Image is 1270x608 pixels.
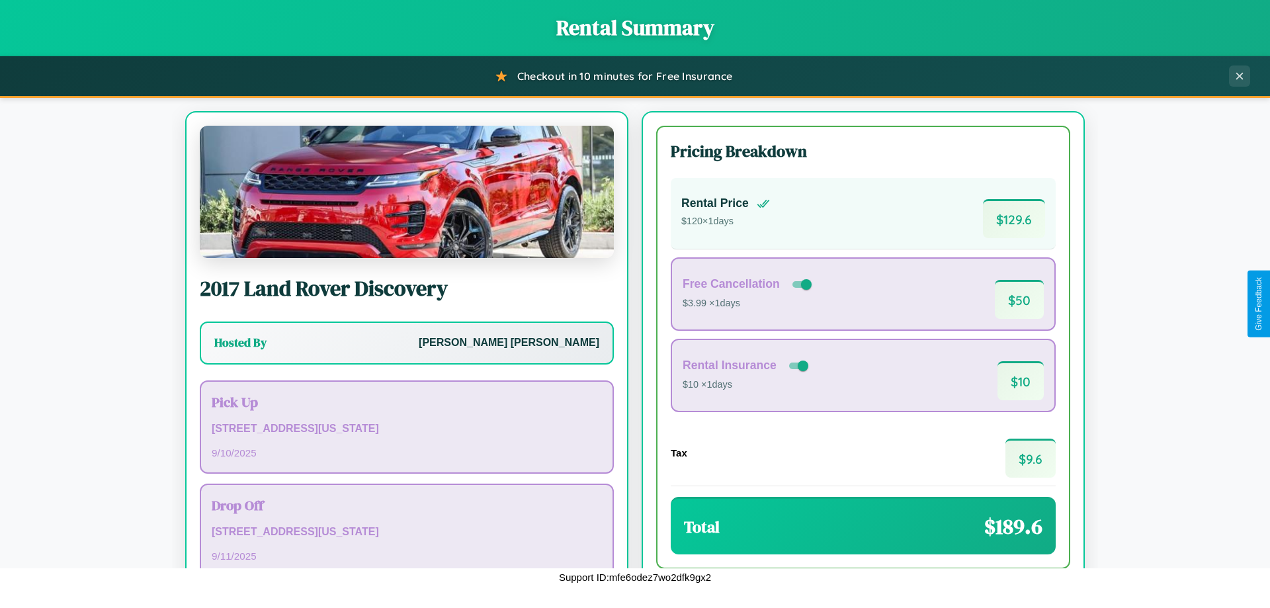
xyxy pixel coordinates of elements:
[681,196,749,210] h4: Rental Price
[212,444,602,462] p: 9 / 10 / 2025
[1005,439,1056,478] span: $ 9.6
[984,512,1042,541] span: $ 189.6
[683,376,811,394] p: $10 × 1 days
[212,523,602,542] p: [STREET_ADDRESS][US_STATE]
[995,280,1044,319] span: $ 50
[419,333,599,353] p: [PERSON_NAME] [PERSON_NAME]
[997,361,1044,400] span: $ 10
[13,13,1257,42] h1: Rental Summary
[214,335,267,351] h3: Hosted By
[684,516,720,538] h3: Total
[212,496,602,515] h3: Drop Off
[200,126,614,258] img: Land Rover Discovery
[983,199,1045,238] span: $ 129.6
[671,447,687,458] h4: Tax
[683,277,780,291] h4: Free Cancellation
[683,359,777,372] h4: Rental Insurance
[683,295,814,312] p: $3.99 × 1 days
[1254,277,1263,331] div: Give Feedback
[681,213,770,230] p: $ 120 × 1 days
[212,547,602,565] p: 9 / 11 / 2025
[212,419,602,439] p: [STREET_ADDRESS][US_STATE]
[200,274,614,303] h2: 2017 Land Rover Discovery
[671,140,1056,162] h3: Pricing Breakdown
[212,392,602,412] h3: Pick Up
[517,69,732,83] span: Checkout in 10 minutes for Free Insurance
[559,568,711,586] p: Support ID: mfe6odez7wo2dfk9gx2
